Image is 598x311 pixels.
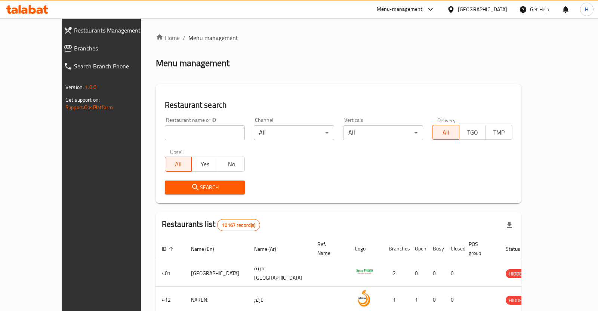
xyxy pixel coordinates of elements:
[74,26,155,35] span: Restaurants Management
[191,157,218,172] button: Yes
[506,244,530,253] span: Status
[409,237,427,260] th: Open
[162,244,176,253] span: ID
[427,237,445,260] th: Busy
[254,125,334,140] div: All
[458,5,507,13] div: [GEOGRAPHIC_DATA]
[506,269,528,278] div: HIDDEN
[343,125,423,140] div: All
[218,157,245,172] button: No
[58,21,161,39] a: Restaurants Management
[469,240,491,258] span: POS group
[156,57,229,69] h2: Menu management
[248,260,311,287] td: قرية [GEOGRAPHIC_DATA]
[217,219,260,231] div: Total records count
[171,183,239,192] span: Search
[74,44,155,53] span: Branches
[165,125,245,140] input: Search for restaurant name or ID..
[349,237,383,260] th: Logo
[185,260,248,287] td: [GEOGRAPHIC_DATA]
[58,39,161,57] a: Branches
[188,33,238,42] span: Menu management
[437,117,456,123] label: Delivery
[168,159,189,170] span: All
[170,149,184,154] label: Upsell
[489,127,509,138] span: TMP
[445,237,463,260] th: Closed
[435,127,456,138] span: All
[377,5,423,14] div: Menu-management
[500,216,518,234] div: Export file
[162,219,261,231] h2: Restaurants list
[165,181,245,194] button: Search
[462,127,483,138] span: TGO
[74,62,155,71] span: Search Branch Phone
[65,102,113,112] a: Support.OpsPlatform
[165,99,512,111] h2: Restaurant search
[65,95,100,105] span: Get support on:
[218,222,260,229] span: 10167 record(s)
[506,270,528,278] span: HIDDEN
[445,260,463,287] td: 0
[486,125,512,140] button: TMP
[221,159,242,170] span: No
[506,296,528,305] span: HIDDEN
[409,260,427,287] td: 0
[427,260,445,287] td: 0
[195,159,215,170] span: Yes
[156,33,521,42] nav: breadcrumb
[183,33,185,42] li: /
[254,244,286,253] span: Name (Ar)
[156,33,180,42] a: Home
[58,57,161,75] a: Search Branch Phone
[191,244,224,253] span: Name (En)
[585,5,588,13] span: H
[383,260,409,287] td: 2
[432,125,459,140] button: All
[383,237,409,260] th: Branches
[156,260,185,287] td: 401
[317,240,340,258] span: Ref. Name
[65,82,84,92] span: Version:
[165,157,192,172] button: All
[85,82,96,92] span: 1.0.0
[459,125,486,140] button: TGO
[355,262,374,281] img: Spicy Village
[355,289,374,308] img: NARENJ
